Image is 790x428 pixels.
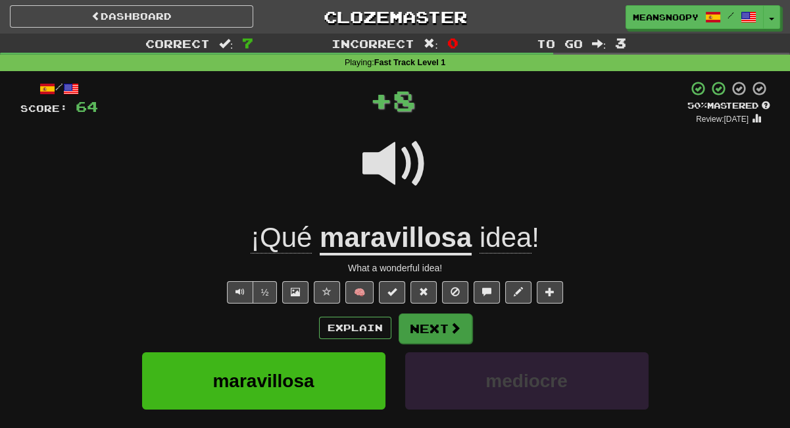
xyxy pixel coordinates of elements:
button: Reset to 0% Mastered (alt+r) [410,281,437,304]
button: Discuss sentence (alt+u) [474,281,500,304]
button: Show image (alt+x) [282,281,309,304]
span: idea [480,222,531,254]
span: 50 % [687,100,707,111]
div: What a wonderful idea! [20,261,770,275]
button: 🧠 [345,281,374,304]
span: 7 [242,35,253,51]
span: 64 [76,98,98,115]
button: Set this sentence to 100% Mastered (alt+m) [379,281,405,304]
span: / [728,11,734,20]
u: maravillosa [320,222,472,255]
button: ½ [253,281,278,304]
span: + [370,80,393,120]
button: Edit sentence (alt+d) [505,281,531,304]
button: Favorite sentence (alt+f) [314,281,340,304]
a: Clozemaster [273,5,516,28]
span: : [592,38,606,49]
div: Text-to-speech controls [224,281,278,304]
button: Next [399,313,472,344]
button: mediocre [405,352,649,410]
span: maravillosa [212,371,314,391]
button: maravillosa [142,352,385,410]
span: 8 [393,84,416,117]
small: Review: [DATE] [696,115,749,124]
span: ¡Qué [251,222,312,254]
span: 3 [615,35,626,51]
span: 0 [447,35,458,51]
button: Play sentence audio (ctl+space) [227,281,253,304]
span: : [424,38,438,49]
span: mediocre [485,371,568,391]
span: meansnoopy [633,11,699,23]
button: Ignore sentence (alt+i) [442,281,468,304]
span: : [219,38,234,49]
span: To go [537,37,583,50]
div: / [20,80,98,97]
button: Explain [319,317,391,339]
a: Dashboard [10,5,253,28]
div: Mastered [687,100,770,112]
button: Add to collection (alt+a) [537,281,563,304]
a: meansnoopy / [626,5,764,29]
span: ! [472,222,539,254]
span: Score: [20,103,68,114]
span: Incorrect [332,37,414,50]
strong: Fast Track Level 1 [374,58,446,67]
span: Correct [145,37,210,50]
